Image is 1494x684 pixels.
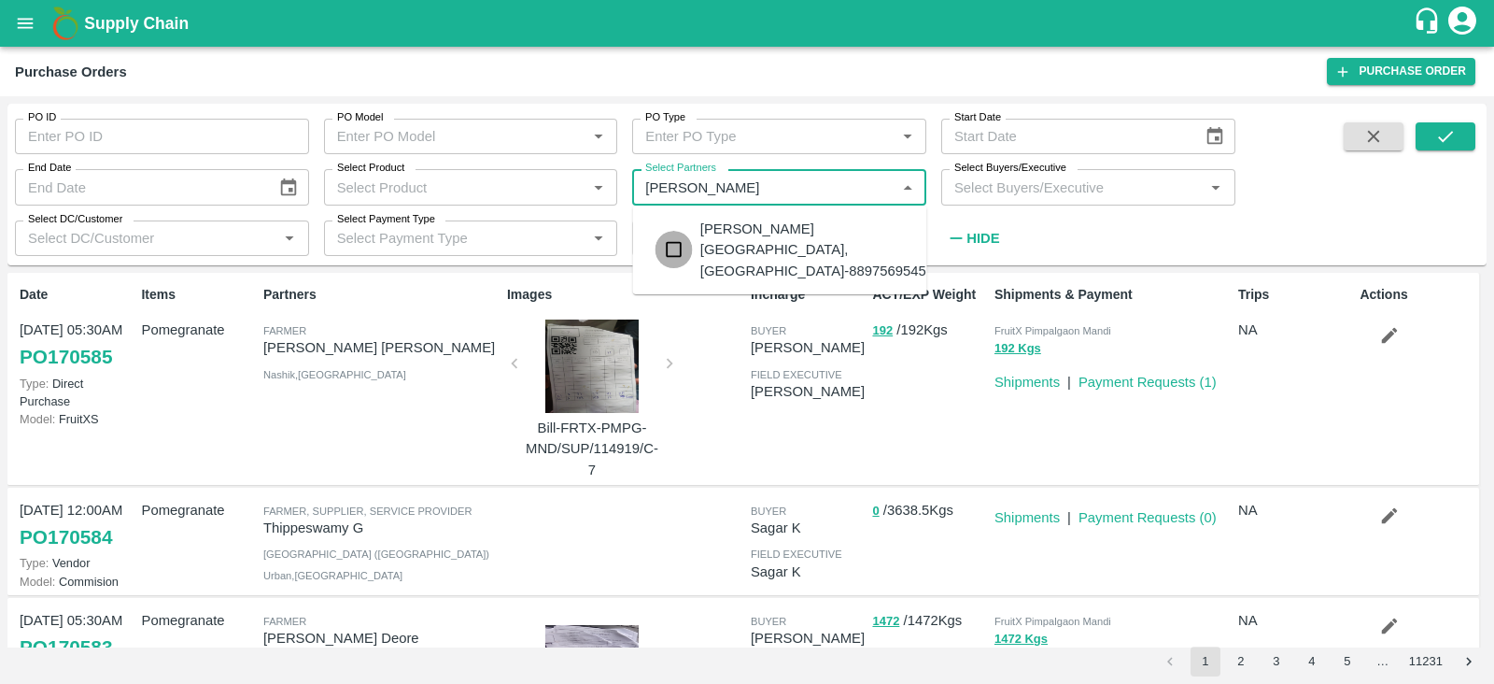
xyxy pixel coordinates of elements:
button: Go to page 5 [1332,647,1362,677]
strong: Hide [966,231,999,246]
label: Select Product [337,161,404,176]
p: Images [507,285,743,305]
p: Sagar K [751,518,865,538]
input: Select Product [330,175,582,199]
button: Go to page 4 [1297,647,1327,677]
span: Type: [20,377,49,391]
button: Open [895,124,920,149]
p: Trips [1238,285,1352,305]
label: Start Date [954,110,1001,125]
button: Close [895,176,920,200]
span: Model: [20,575,55,589]
button: Open [1204,176,1228,200]
button: open drawer [4,2,47,45]
p: Thippeswamy G [263,518,500,538]
p: [PERSON_NAME] Deore [263,628,500,648]
input: Select Partners [638,175,890,199]
div: | [1060,500,1071,528]
span: buyer [751,325,786,336]
input: Enter PO ID [15,119,309,154]
p: Partners [263,285,500,305]
p: ACT/EXP Weight [872,285,986,305]
button: Open [586,226,611,250]
button: 0 [872,501,879,522]
a: Shipments [994,510,1060,525]
label: Select DC/Customer [28,212,122,227]
button: Go to page 2 [1226,647,1256,677]
button: Go to page 3 [1261,647,1291,677]
span: Type: [20,556,49,570]
img: logo [47,5,84,42]
p: [PERSON_NAME] [751,337,865,358]
nav: pagination navigation [1152,647,1487,677]
button: Hide [941,222,1005,254]
label: End Date [28,161,71,176]
div: Purchase Orders [15,60,127,84]
p: Incharge [751,285,865,305]
a: PO170584 [20,520,112,554]
span: Farmer [263,616,306,627]
span: Nashik , [GEOGRAPHIC_DATA] [263,369,406,380]
button: 192 [872,321,893,342]
b: Supply Chain [84,14,189,33]
p: FruitXS [20,410,134,428]
span: Farmer [263,325,306,336]
p: Vendor [20,554,134,572]
p: Shipments & Payment [994,285,1231,305]
p: Pomegranate [141,320,255,340]
a: Payment Requests (1) [1078,375,1217,390]
p: [PERSON_NAME] [751,628,865,648]
p: Bill-FRTX-PMPG-MND/SUP/114919/C-7 [522,418,662,480]
span: FruitX Pimpalgaon Mandi [994,616,1111,627]
span: buyer [751,506,786,517]
a: Supply Chain [84,10,1413,36]
span: buyer [751,616,786,627]
p: Pomegranate [141,500,255,520]
input: Select DC/Customer [21,226,273,250]
p: Commision [20,573,134,591]
div: | [1060,364,1071,392]
input: Select Buyers/Executive [947,175,1199,199]
p: [DATE] 12:00AM [20,500,134,520]
button: Open [586,176,611,200]
button: Choose date [1197,119,1233,154]
p: NA [1238,500,1352,520]
a: Shipments [994,375,1060,390]
p: [DATE] 05:30AM [20,610,134,631]
button: Open [586,124,611,149]
input: Start Date [941,119,1190,154]
span: FruitX Pimpalgaon Mandi [994,325,1111,336]
div: … [1368,653,1398,671]
p: Items [141,285,255,305]
p: / 1472 Kgs [872,610,986,632]
span: Model: [20,412,55,426]
label: PO Model [337,110,384,125]
p: / 3638.5 Kgs [872,500,986,521]
label: Select Payment Type [337,212,435,227]
p: Sagar K [751,562,865,582]
div: account of current user [1445,4,1479,43]
span: [GEOGRAPHIC_DATA] ([GEOGRAPHIC_DATA]) Urban , [GEOGRAPHIC_DATA] [263,549,489,580]
div: customer-support [1413,7,1445,40]
input: Select Payment Type [330,226,557,250]
a: PO170583 [20,631,112,664]
button: Open [277,226,302,250]
span: Farmer, Supplier, Service Provider [263,506,472,517]
input: Enter PO Model [330,124,557,149]
p: [PERSON_NAME] [PERSON_NAME] [263,337,500,358]
button: 1472 Kgs [994,629,1048,650]
p: NA [1238,610,1352,631]
p: [DATE] 05:30AM [20,320,134,340]
button: 1472 [872,611,899,633]
p: Pomegranate [141,610,255,631]
p: Direct Purchase [20,375,134,410]
a: Purchase Order [1327,58,1475,85]
button: Go to next page [1454,647,1484,677]
label: PO ID [28,110,56,125]
input: Enter PO Type [638,124,866,149]
button: page 1 [1191,647,1220,677]
input: End Date [15,169,263,205]
a: PO170585 [20,340,112,374]
button: 192 Kgs [994,338,1041,360]
span: field executive [751,369,842,380]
